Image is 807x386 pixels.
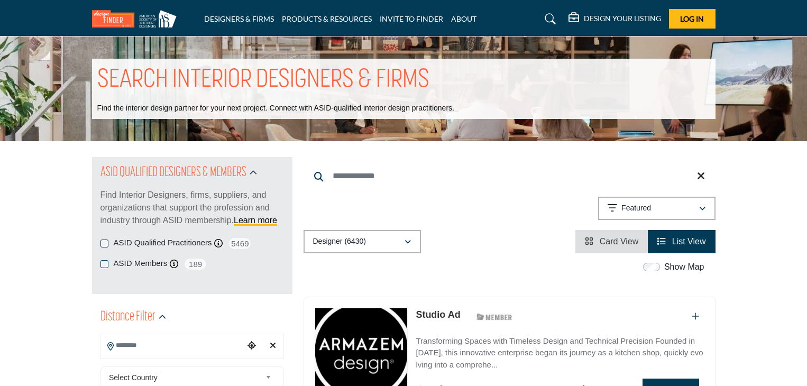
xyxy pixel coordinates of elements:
[97,64,429,97] h1: SEARCH INTERIOR DESIGNERS & FIRMS
[584,14,661,23] h5: DESIGN YOUR LISTING
[416,329,704,371] a: Transforming Spaces with Timeless Design and Technical Precision Founded in [DATE], this innovati...
[657,237,705,246] a: View List
[282,14,372,23] a: PRODUCTS & RESOURCES
[304,163,716,189] input: Search Keyword
[416,308,460,322] p: Studio Ad
[204,14,274,23] a: DESIGNERS & FIRMS
[598,197,716,220] button: Featured
[114,237,212,249] label: ASID Qualified Practitioners
[100,189,284,227] p: Find Interior Designers, firms, suppliers, and organizations that support the profession and indu...
[600,237,639,246] span: Card View
[101,335,244,356] input: Search Location
[692,312,699,321] a: Add To List
[109,371,261,384] span: Select Country
[228,237,252,250] span: 5469
[416,335,704,371] p: Transforming Spaces with Timeless Design and Technical Precision Founded in [DATE], this innovati...
[304,230,421,253] button: Designer (6430)
[416,309,460,320] a: Studio Ad
[535,11,563,27] a: Search
[451,14,476,23] a: ABOUT
[380,14,443,23] a: INVITE TO FINDER
[585,237,638,246] a: View Card
[100,163,246,182] h2: ASID QUALIFIED DESIGNERS & MEMBERS
[244,335,260,357] div: Choose your current location
[648,230,715,253] li: List View
[471,310,518,324] img: ASID Members Badge Icon
[265,335,281,357] div: Clear search location
[664,261,704,273] label: Show Map
[672,237,706,246] span: List View
[100,308,155,327] h2: Distance Filter
[100,240,108,247] input: ASID Qualified Practitioners checkbox
[568,13,661,25] div: DESIGN YOUR LISTING
[114,258,168,270] label: ASID Members
[669,9,716,29] button: Log In
[621,203,651,214] p: Featured
[575,230,648,253] li: Card View
[680,14,704,23] span: Log In
[100,260,108,268] input: ASID Members checkbox
[97,103,454,114] p: Find the interior design partner for your next project. Connect with ASID-qualified interior desi...
[313,236,366,247] p: Designer (6430)
[92,10,182,27] img: Site Logo
[184,258,207,271] span: 189
[234,216,277,225] a: Learn more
